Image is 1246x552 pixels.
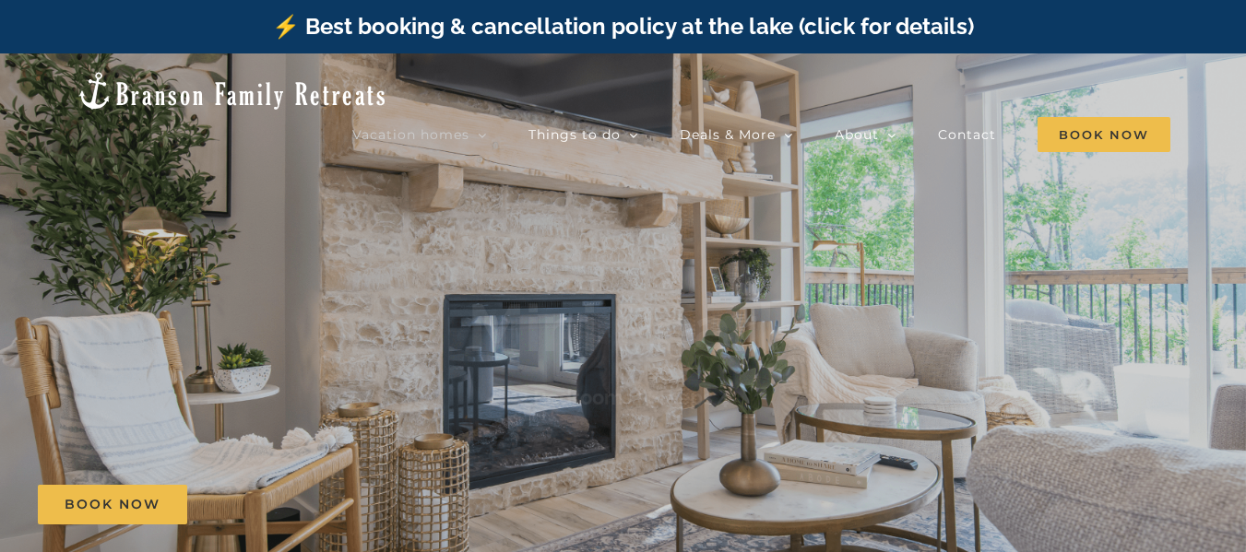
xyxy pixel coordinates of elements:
[272,13,974,40] a: ⚡️ Best booking & cancellation policy at the lake (click for details)
[76,70,388,112] img: Branson Family Retreats Logo
[468,288,778,367] b: Mini Pearl
[352,128,469,141] span: Vacation homes
[680,128,776,141] span: Deals & More
[680,116,793,153] a: Deals & More
[352,116,1170,153] nav: Main Menu
[517,385,730,409] h3: 2 Bedrooms | Sleeps 4
[835,128,879,141] span: About
[38,485,187,524] a: Book Now
[938,128,996,141] span: Contact
[835,116,896,153] a: About
[528,116,638,153] a: Things to do
[1038,117,1170,152] span: Book Now
[938,116,996,153] a: Contact
[65,497,160,512] span: Book Now
[352,116,487,153] a: Vacation homes
[528,128,621,141] span: Things to do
